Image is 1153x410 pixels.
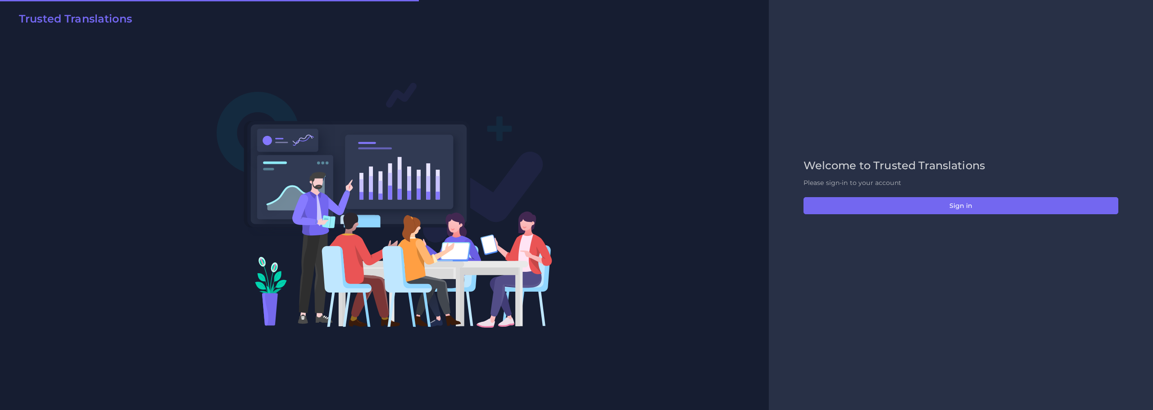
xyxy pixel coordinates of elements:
a: Trusted Translations [13,13,132,29]
h2: Welcome to Trusted Translations [803,159,1118,172]
p: Please sign-in to your account [803,178,1118,188]
h2: Trusted Translations [19,13,132,26]
img: Login V2 [216,82,553,328]
button: Sign in [803,197,1118,214]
